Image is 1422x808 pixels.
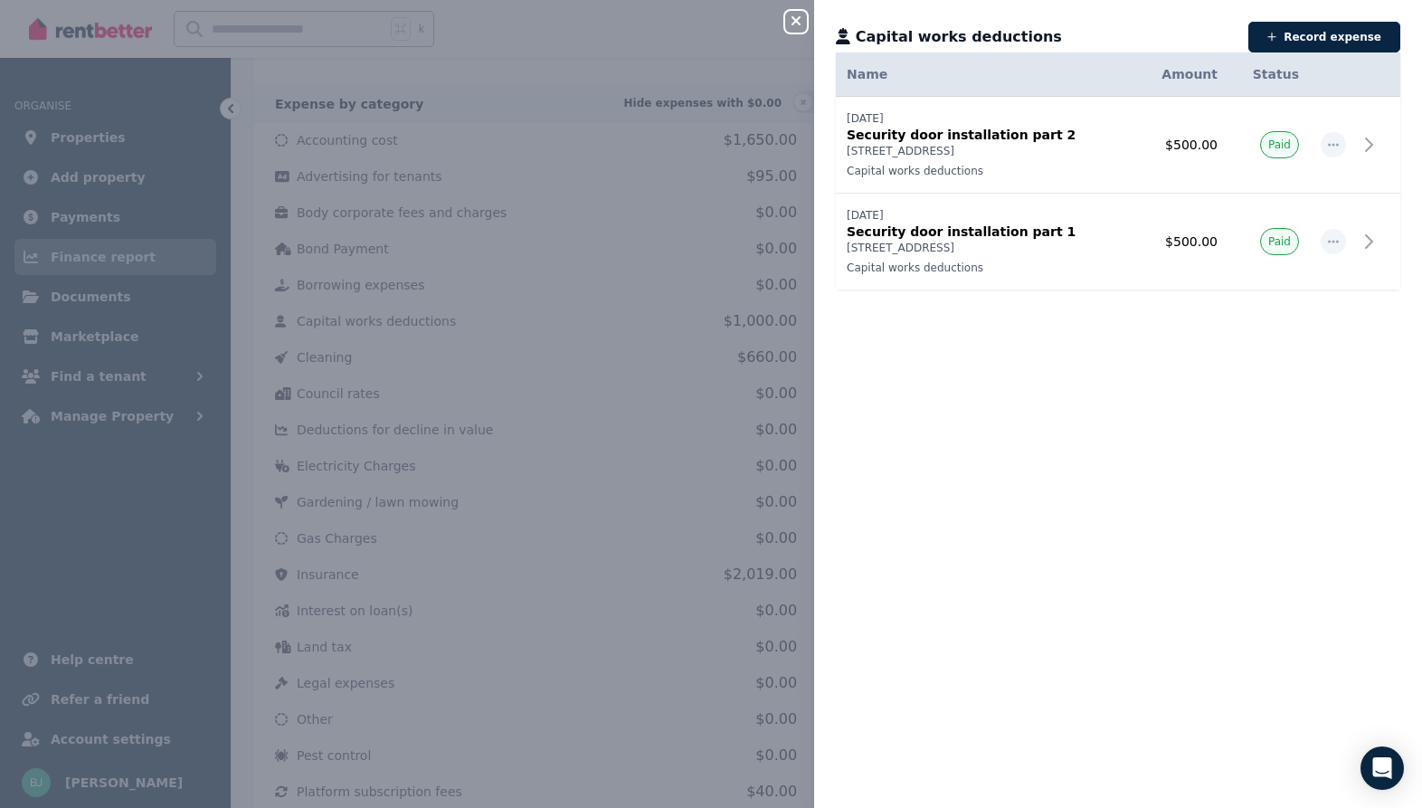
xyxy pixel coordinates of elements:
p: [DATE] [847,111,1125,126]
span: Paid [1268,138,1291,152]
th: Name [836,52,1136,97]
th: Amount [1136,52,1228,97]
button: Record expense [1248,22,1400,52]
td: $500.00 [1136,194,1228,290]
span: Capital works deductions [856,26,1062,48]
div: Open Intercom Messenger [1360,746,1404,790]
p: [DATE] [847,208,1125,223]
p: Capital works deductions [847,261,1125,275]
td: $500.00 [1136,97,1228,194]
p: Security door installation part 1 [847,223,1125,241]
p: [STREET_ADDRESS] [847,241,1125,255]
p: Capital works deductions [847,164,1125,178]
th: Status [1228,52,1310,97]
p: [STREET_ADDRESS] [847,144,1125,158]
span: Paid [1268,234,1291,249]
p: Security door installation part 2 [847,126,1125,144]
